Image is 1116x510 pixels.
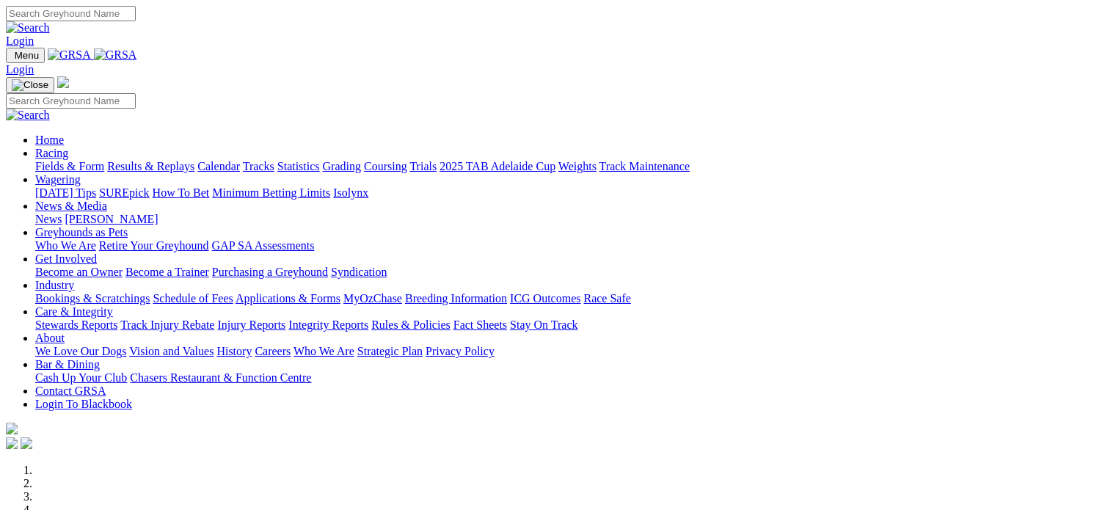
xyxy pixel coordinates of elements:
a: Tracks [243,160,274,172]
a: Contact GRSA [35,385,106,397]
a: Applications & Forms [236,292,340,305]
a: Track Injury Rebate [120,318,214,331]
a: Bookings & Scratchings [35,292,150,305]
a: Industry [35,279,74,291]
a: Track Maintenance [599,160,690,172]
a: ICG Outcomes [510,292,580,305]
button: Toggle navigation [6,48,45,63]
img: logo-grsa-white.png [6,423,18,434]
a: Racing [35,147,68,159]
a: Cash Up Your Club [35,371,127,384]
a: Who We Are [35,239,96,252]
a: [DATE] Tips [35,186,96,199]
div: Wagering [35,186,1110,200]
img: Close [12,79,48,91]
a: Wagering [35,173,81,186]
div: Care & Integrity [35,318,1110,332]
img: GRSA [94,48,137,62]
input: Search [6,93,136,109]
a: Strategic Plan [357,345,423,357]
img: twitter.svg [21,437,32,449]
a: Vision and Values [129,345,214,357]
a: Race Safe [583,292,630,305]
a: Care & Integrity [35,305,113,318]
div: News & Media [35,213,1110,226]
img: facebook.svg [6,437,18,449]
input: Search [6,6,136,21]
a: Chasers Restaurant & Function Centre [130,371,311,384]
a: MyOzChase [343,292,402,305]
img: Search [6,21,50,34]
a: Schedule of Fees [153,292,233,305]
a: Careers [255,345,291,357]
div: Industry [35,292,1110,305]
a: Home [35,134,64,146]
div: About [35,345,1110,358]
div: Racing [35,160,1110,173]
a: History [216,345,252,357]
img: Search [6,109,50,122]
a: We Love Our Dogs [35,345,126,357]
a: News & Media [35,200,107,212]
a: Fact Sheets [453,318,507,331]
a: Get Involved [35,252,97,265]
a: Who We Are [293,345,354,357]
a: News [35,213,62,225]
a: Login [6,34,34,47]
a: Statistics [277,160,320,172]
div: Get Involved [35,266,1110,279]
a: 2025 TAB Adelaide Cup [440,160,555,172]
a: Stay On Track [510,318,577,331]
a: Privacy Policy [426,345,495,357]
a: Purchasing a Greyhound [212,266,328,278]
a: Injury Reports [217,318,285,331]
a: Login [6,63,34,76]
a: Grading [323,160,361,172]
a: Rules & Policies [371,318,451,331]
a: Syndication [331,266,387,278]
a: SUREpick [99,186,149,199]
span: Menu [15,50,39,61]
a: Fields & Form [35,160,104,172]
a: How To Bet [153,186,210,199]
a: Minimum Betting Limits [212,186,330,199]
a: Integrity Reports [288,318,368,331]
button: Toggle navigation [6,77,54,93]
a: Become a Trainer [125,266,209,278]
div: Greyhounds as Pets [35,239,1110,252]
div: Bar & Dining [35,371,1110,385]
img: GRSA [48,48,91,62]
a: About [35,332,65,344]
img: logo-grsa-white.png [57,76,69,88]
a: GAP SA Assessments [212,239,315,252]
a: [PERSON_NAME] [65,213,158,225]
a: Retire Your Greyhound [99,239,209,252]
a: Breeding Information [405,292,507,305]
a: Become an Owner [35,266,123,278]
a: Results & Replays [107,160,194,172]
a: Coursing [364,160,407,172]
a: Bar & Dining [35,358,100,371]
a: Stewards Reports [35,318,117,331]
a: Trials [409,160,437,172]
a: Greyhounds as Pets [35,226,128,238]
a: Weights [558,160,597,172]
a: Isolynx [333,186,368,199]
a: Login To Blackbook [35,398,132,410]
a: Calendar [197,160,240,172]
